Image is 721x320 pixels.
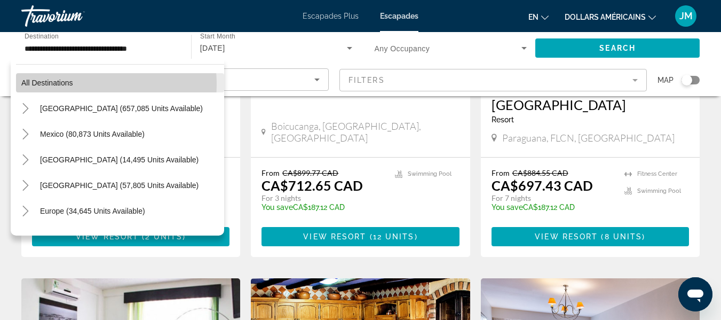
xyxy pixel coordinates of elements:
[637,170,677,177] span: Fitness Center
[492,168,510,177] span: From
[40,181,199,190] span: [GEOGRAPHIC_DATA] (57,805 units available)
[40,155,199,164] span: [GEOGRAPHIC_DATA] (14,495 units available)
[535,232,598,241] span: View Resort
[528,9,549,25] button: Changer de langue
[375,44,430,53] span: Any Occupancy
[35,124,224,144] button: Mexico (80,873 units available)
[139,232,186,241] span: ( )
[598,232,645,241] span: ( )
[282,168,338,177] span: CA$899.77 CAD
[40,207,145,215] span: Europe (34,645 units available)
[373,232,415,241] span: 12 units
[16,176,35,195] button: Toggle Caribbean & Atlantic Islands (57,805 units available)
[262,168,280,177] span: From
[200,44,225,52] span: [DATE]
[512,168,568,177] span: CA$884.55 CAD
[16,228,35,246] button: Toggle Australia (3,123 units available)
[40,104,203,113] span: [GEOGRAPHIC_DATA] (657,085 units available)
[303,232,366,241] span: View Resort
[32,227,229,246] button: View Resort(2 units)
[21,2,128,30] a: Travorium
[535,38,700,58] button: Search
[40,130,145,138] span: Mexico (80,873 units available)
[16,73,224,92] button: All destinations
[16,151,35,169] button: Toggle Canada (14,495 units available)
[492,177,593,193] p: CA$697.43 CAD
[492,203,614,212] p: CA$187.12 CAD
[35,150,224,169] button: [GEOGRAPHIC_DATA] (14,495 units available)
[339,68,647,92] button: Filter
[145,232,183,241] span: 2 units
[565,9,656,25] button: Changer de devise
[528,13,538,21] font: en
[262,203,384,212] p: CA$187.12 CAD
[30,73,320,86] mat-select: Sort by
[303,12,359,20] a: Escapades Plus
[271,120,459,144] span: Boicucanga, [GEOGRAPHIC_DATA], [GEOGRAPHIC_DATA]
[262,203,293,212] span: You save
[492,115,514,124] span: Resort
[262,193,384,203] p: For 3 nights
[502,132,675,144] span: Paraguana, FLCN, [GEOGRAPHIC_DATA]
[35,99,224,118] button: [GEOGRAPHIC_DATA] (657,085 units available)
[16,202,35,221] button: Toggle Europe (34,645 units available)
[21,79,73,87] span: All destinations
[16,125,35,144] button: Toggle Mexico (80,873 units available)
[605,232,643,241] span: 8 units
[408,170,451,177] span: Swimming Pool
[637,188,681,194] span: Swimming Pool
[657,73,674,88] span: Map
[200,33,235,40] span: Start Month
[35,227,224,246] button: Australia (3,123 units available)
[262,227,459,246] button: View Resort(12 units)
[380,12,418,20] a: Escapades
[492,193,614,203] p: For 7 nights
[35,176,224,195] button: [GEOGRAPHIC_DATA] (57,805 units available)
[76,232,139,241] span: View Resort
[492,227,689,246] button: View Resort(8 units)
[16,99,35,118] button: Toggle United States (657,085 units available)
[679,10,693,21] font: JM
[492,203,523,212] span: You save
[565,13,646,21] font: dollars américains
[672,5,700,27] button: Menu utilisateur
[366,232,417,241] span: ( )
[678,277,712,311] iframe: Bouton de lancement de la fenêtre de messagerie
[35,201,224,221] button: Europe (34,645 units available)
[599,44,636,52] span: Search
[25,33,59,40] span: Destination
[262,177,363,193] p: CA$712.65 CAD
